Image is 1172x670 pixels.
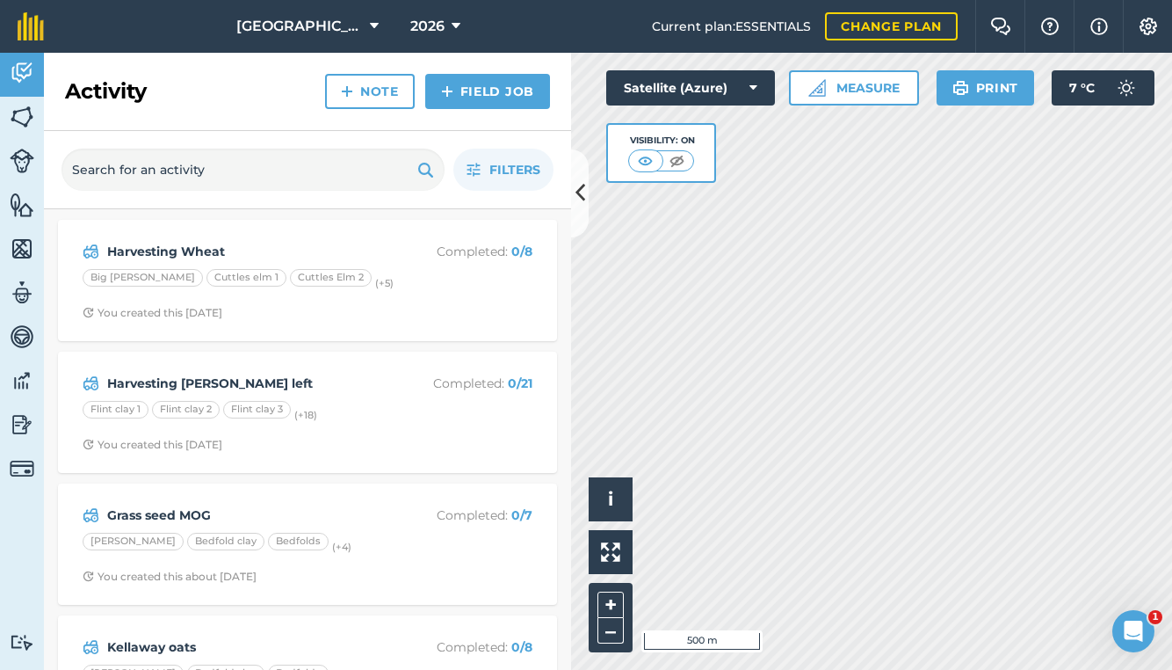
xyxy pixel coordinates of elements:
[152,401,220,419] div: Flint clay 2
[69,362,546,462] a: Harvesting [PERSON_NAME] leftCompleted: 0/21Flint clay 1Flint clay 2Flint clay 3(+18)Clock with a...
[10,104,34,130] img: svg+xml;base64,PHN2ZyB4bWxucz0iaHR0cDovL3d3dy53My5vcmcvMjAwMC9zdmciIHdpZHRoPSI1NiIgaGVpZ2h0PSI2MC...
[508,375,532,391] strong: 0 / 21
[417,159,434,180] img: svg+xml;base64,PHN2ZyB4bWxucz0iaHR0cDovL3d3dy53My5vcmcvMjAwMC9zdmciIHdpZHRoPSIxOSIgaGVpZ2h0PSIyNC...
[808,79,826,97] img: Ruler icon
[937,70,1035,106] button: Print
[325,74,415,109] a: Note
[18,12,44,40] img: fieldmargin Logo
[107,637,386,657] strong: Kellaway oats
[441,81,453,102] img: svg+xml;base64,PHN2ZyB4bWxucz0iaHR0cDovL3d3dy53My5vcmcvMjAwMC9zdmciIHdpZHRoPSIxNCIgaGVpZ2h0PSIyNC...
[83,373,99,394] img: svg+xml;base64,PD94bWwgdmVyc2lvbj0iMS4wIiBlbmNvZGluZz0idXRmLTgiPz4KPCEtLSBHZW5lcmF0b3I6IEFkb2JlIE...
[10,411,34,438] img: svg+xml;base64,PD94bWwgdmVyc2lvbj0iMS4wIiBlbmNvZGluZz0idXRmLTgiPz4KPCEtLSBHZW5lcmF0b3I6IEFkb2JlIE...
[236,16,363,37] span: [GEOGRAPHIC_DATA]
[83,438,222,452] div: You created this [DATE]
[666,152,688,170] img: svg+xml;base64,PHN2ZyB4bWxucz0iaHR0cDovL3d3dy53My5vcmcvMjAwMC9zdmciIHdpZHRoPSI1MCIgaGVpZ2h0PSI0MC...
[83,505,99,526] img: svg+xml;base64,PD94bWwgdmVyc2lvbj0iMS4wIiBlbmNvZGluZz0idXRmLTgiPz4KPCEtLSBHZW5lcmF0b3I6IEFkb2JlIE...
[83,571,94,582] img: Clock with arrow pointing clockwise
[628,134,695,148] div: Visibility: On
[489,160,540,179] span: Filters
[10,634,34,651] img: svg+xml;base64,PD94bWwgdmVyc2lvbj0iMS4wIiBlbmNvZGluZz0idXRmLTgiPz4KPCEtLSBHZW5lcmF0b3I6IEFkb2JlIE...
[10,60,34,86] img: svg+xml;base64,PD94bWwgdmVyc2lvbj0iMS4wIiBlbmNvZGluZz0idXRmLTgiPz4KPCEtLSBHZW5lcmF0b3I6IEFkb2JlIE...
[107,374,386,393] strong: Harvesting [PERSON_NAME] left
[107,506,386,525] strong: Grass seed MOG
[10,192,34,218] img: svg+xml;base64,PHN2ZyB4bWxucz0iaHR0cDovL3d3dy53My5vcmcvMjAwMC9zdmciIHdpZHRoPSI1NiIgaGVpZ2h0PSI2MC...
[83,241,99,262] img: svg+xml;base64,PD94bWwgdmVyc2lvbj0iMS4wIiBlbmNvZGluZz0idXRmLTgiPz4KPCEtLSBHZW5lcmF0b3I6IEFkb2JlIE...
[652,17,811,36] span: Current plan : ESSENTIALS
[952,77,969,98] img: svg+xml;base64,PHN2ZyB4bWxucz0iaHR0cDovL3d3dy53My5vcmcvMjAwMC9zdmciIHdpZHRoPSIxOSIgaGVpZ2h0PSIyNC...
[990,18,1011,35] img: Two speech bubbles overlapping with the left bubble in the forefront
[393,374,532,393] p: Completed :
[375,277,394,289] small: (+ 5 )
[69,230,546,331] a: Harvesting WheatCompleted: 0/8Big [PERSON_NAME]Cuttles elm 1Cuttles Elm 2(+5)Clock with arrow poi...
[425,74,550,109] a: Field Job
[290,269,372,287] div: Cuttles Elm 2
[634,152,656,170] img: svg+xml;base64,PHN2ZyB4bWxucz0iaHR0cDovL3d3dy53My5vcmcvMjAwMC9zdmciIHdpZHRoPSI1MCIgaGVpZ2h0PSI0MC...
[83,306,222,320] div: You created this [DATE]
[294,409,317,421] small: (+ 18 )
[606,70,775,106] button: Satellite (Azure)
[10,149,34,173] img: svg+xml;base64,PD94bWwgdmVyc2lvbj0iMS4wIiBlbmNvZGluZz0idXRmLTgiPz4KPCEtLSBHZW5lcmF0b3I6IEFkb2JlIE...
[83,269,203,287] div: Big [PERSON_NAME]
[83,533,184,550] div: [PERSON_NAME]
[1039,18,1060,35] img: A question mark icon
[589,477,633,521] button: i
[187,533,264,550] div: Bedfold clay
[10,280,34,306] img: svg+xml;base64,PD94bWwgdmVyc2lvbj0iMS4wIiBlbmNvZGluZz0idXRmLTgiPz4KPCEtLSBHZW5lcmF0b3I6IEFkb2JlIE...
[10,456,34,481] img: svg+xml;base64,PD94bWwgdmVyc2lvbj0iMS4wIiBlbmNvZGluZz0idXRmLTgiPz4KPCEtLSBHZW5lcmF0b3I6IEFkb2JlIE...
[393,637,532,657] p: Completed :
[393,242,532,261] p: Completed :
[69,494,546,594] a: Grass seed MOGCompleted: 0/7[PERSON_NAME]Bedfold clayBedfolds(+4)Clock with arrow pointing clockw...
[10,324,34,350] img: svg+xml;base64,PD94bWwgdmVyc2lvbj0iMS4wIiBlbmNvZGluZz0idXRmLTgiPz4KPCEtLSBHZW5lcmF0b3I6IEFkb2JlIE...
[83,439,94,450] img: Clock with arrow pointing clockwise
[393,506,532,525] p: Completed :
[511,507,532,523] strong: 0 / 7
[83,401,148,419] div: Flint clay 1
[83,637,99,658] img: svg+xml;base64,PD94bWwgdmVyc2lvbj0iMS4wIiBlbmNvZGluZz0idXRmLTgiPz4KPCEtLSBHZW5lcmF0b3I6IEFkb2JlIE...
[1138,18,1159,35] img: A cog icon
[608,488,613,510] span: i
[511,244,532,259] strong: 0 / 8
[601,543,620,562] img: Four arrows, one pointing top left, one top right, one bottom right and the last bottom left
[107,242,386,261] strong: Harvesting Wheat
[61,149,445,191] input: Search for an activity
[789,70,919,106] button: Measure
[410,16,445,37] span: 2026
[10,368,34,394] img: svg+xml;base64,PD94bWwgdmVyc2lvbj0iMS4wIiBlbmNvZGluZz0idXRmLTgiPz4KPCEtLSBHZW5lcmF0b3I6IEFkb2JlIE...
[83,570,257,584] div: You created this about [DATE]
[1148,610,1162,624] span: 1
[223,401,291,419] div: Flint clay 3
[1052,70,1154,106] button: 7 °C
[332,541,351,553] small: (+ 4 )
[268,533,329,550] div: Bedfolds
[597,592,624,618] button: +
[453,149,553,191] button: Filters
[341,81,353,102] img: svg+xml;base64,PHN2ZyB4bWxucz0iaHR0cDovL3d3dy53My5vcmcvMjAwMC9zdmciIHdpZHRoPSIxNCIgaGVpZ2h0PSIyNC...
[1069,70,1095,106] span: 7 ° C
[83,307,94,318] img: Clock with arrow pointing clockwise
[1112,610,1154,652] iframe: Intercom live chat
[206,269,286,287] div: Cuttles elm 1
[10,236,34,262] img: svg+xml;base64,PHN2ZyB4bWxucz0iaHR0cDovL3d3dy53My5vcmcvMjAwMC9zdmciIHdpZHRoPSI1NiIgaGVpZ2h0PSI2MC...
[597,618,624,644] button: –
[511,639,532,655] strong: 0 / 8
[1090,16,1108,37] img: svg+xml;base64,PHN2ZyB4bWxucz0iaHR0cDovL3d3dy53My5vcmcvMjAwMC9zdmciIHdpZHRoPSIxNyIgaGVpZ2h0PSIxNy...
[1109,70,1144,106] img: svg+xml;base64,PD94bWwgdmVyc2lvbj0iMS4wIiBlbmNvZGluZz0idXRmLTgiPz4KPCEtLSBHZW5lcmF0b3I6IEFkb2JlIE...
[825,12,958,40] a: Change plan
[65,77,147,106] h2: Activity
